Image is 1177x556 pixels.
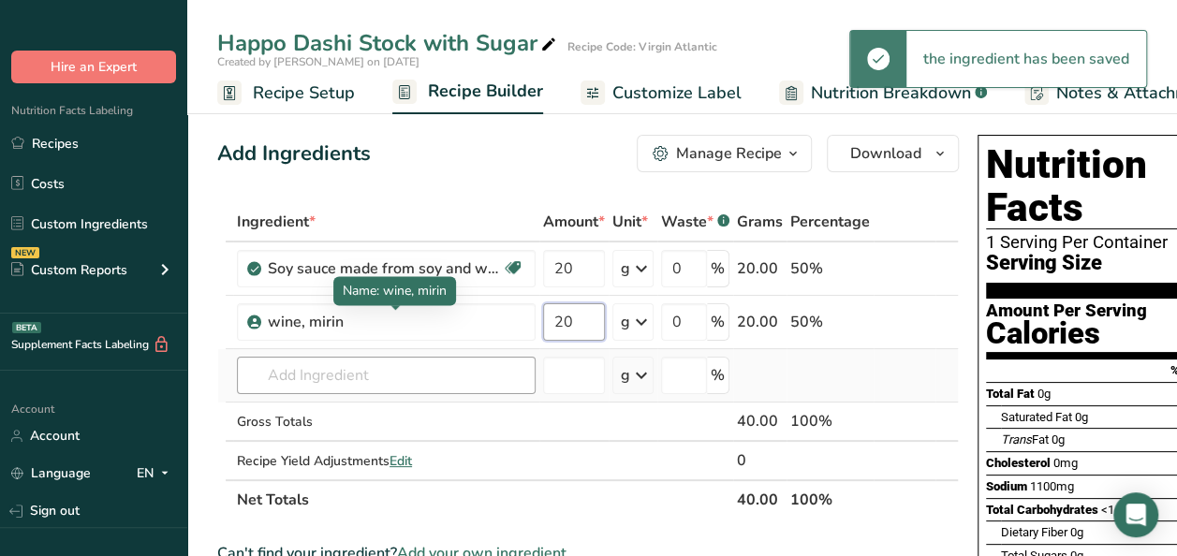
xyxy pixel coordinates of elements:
[1001,410,1072,424] span: Saturated Fat
[790,311,870,333] div: 50%
[787,479,874,519] th: 100%
[11,260,127,280] div: Custom Reports
[621,311,630,333] div: g
[343,282,447,300] span: Name: wine, mirin
[1053,456,1078,470] span: 0mg
[1052,432,1065,446] span: 0g
[986,503,1098,517] span: Total Carbohydrates
[986,387,1035,401] span: Total Fat
[661,211,729,233] div: Waste
[217,54,419,69] span: Created by [PERSON_NAME] on [DATE]
[1001,432,1049,446] span: Fat
[986,252,1102,275] span: Serving Size
[253,80,355,106] span: Recipe Setup
[137,462,176,485] div: EN
[676,142,782,165] div: Manage Recipe
[827,135,959,172] button: Download
[737,257,783,280] div: 20.00
[217,26,560,60] div: Happo Dashi Stock with Sugar
[543,211,605,233] span: Amount
[790,257,870,280] div: 50%
[621,257,630,280] div: g
[1001,432,1032,446] i: Trans
[1037,387,1051,401] span: 0g
[637,135,812,172] button: Manage Recipe
[737,211,783,233] span: Grams
[1001,525,1067,539] span: Dietary Fiber
[268,257,502,280] div: Soy sauce made from soy and wheat (shoyu)
[612,80,742,106] span: Customize Label
[779,72,987,114] a: Nutrition Breakdown
[986,302,1147,320] div: Amount Per Serving
[581,72,742,114] a: Customize Label
[1075,410,1088,424] span: 0g
[11,51,176,83] button: Hire an Expert
[737,410,783,432] div: 40.00
[621,364,630,387] div: g
[392,70,543,115] a: Recipe Builder
[237,211,316,233] span: Ingredient
[237,357,536,394] input: Add Ingredient
[217,72,355,114] a: Recipe Setup
[733,479,787,519] th: 40.00
[1030,479,1074,493] span: 1100mg
[737,449,783,472] div: 0
[217,139,371,169] div: Add Ingredients
[567,38,717,55] div: Recipe Code: Virgin Atlantic
[790,211,870,233] span: Percentage
[986,456,1051,470] span: Cholesterol
[986,320,1147,347] div: Calories
[237,451,536,471] div: Recipe Yield Adjustments
[1101,503,1121,517] span: <1g
[233,479,733,519] th: Net Totals
[737,311,783,333] div: 20.00
[1113,492,1158,537] div: Open Intercom Messenger
[790,410,870,432] div: 100%
[811,80,971,106] span: Nutrition Breakdown
[906,31,1146,87] div: the ingredient has been saved
[1070,525,1083,539] span: 0g
[11,247,39,258] div: NEW
[612,211,648,233] span: Unit
[390,452,412,470] span: Edit
[12,322,41,333] div: BETA
[428,79,543,104] span: Recipe Builder
[850,142,921,165] span: Download
[268,311,502,333] div: wine, mirin
[986,479,1027,493] span: Sodium
[237,412,536,432] div: Gross Totals
[11,457,91,490] a: Language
